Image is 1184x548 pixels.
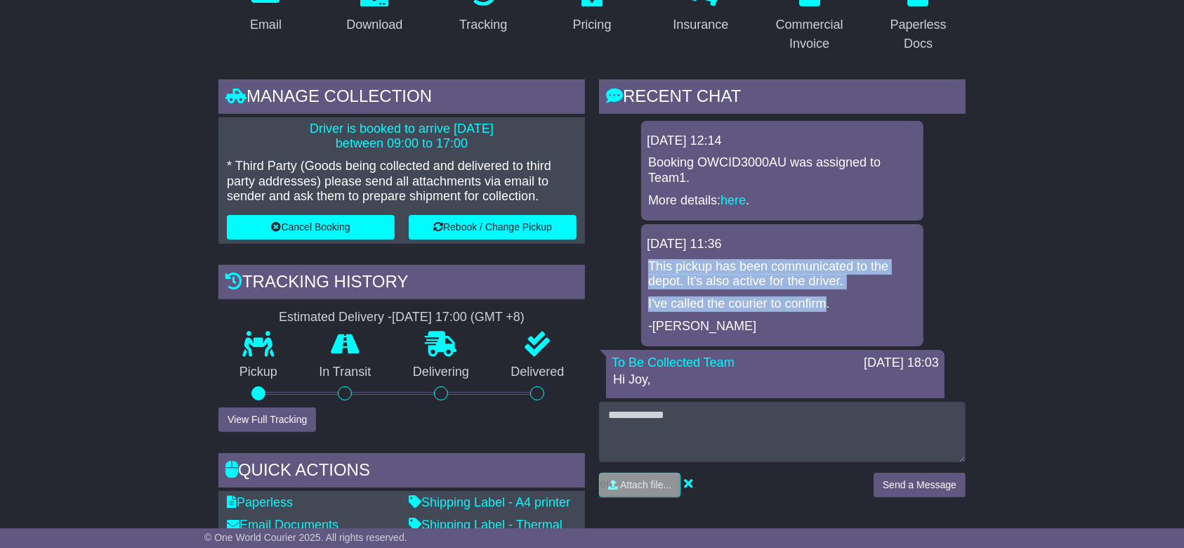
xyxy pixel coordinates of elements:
p: More details: . [648,193,916,209]
div: Quick Actions [218,453,585,491]
button: View Full Tracking [218,407,316,432]
div: Paperless Docs [880,15,956,53]
div: [DATE] 17:00 (GMT +8) [392,310,525,325]
div: Email [250,15,282,34]
a: Email Documents [227,518,338,532]
p: Delivered [490,365,586,380]
p: Pickup [218,365,298,380]
div: Tracking history [218,265,585,303]
p: -[PERSON_NAME] [648,319,916,334]
p: I've called the courier to confirm. [648,296,916,312]
p: This pickup has been communicated to the depot. It's also active for the driver. [648,259,916,289]
p: Hi Joy, This is noted, we will advise FedEx to prioritise the collection [DATE]. Regards, Aira [613,372,938,478]
a: Shipping Label - Thermal printer [409,518,563,547]
p: Delivering [392,365,490,380]
button: Send a Message [874,473,966,497]
div: [DATE] 18:03 [864,355,939,371]
span: © One World Courier 2025. All rights reserved. [204,532,407,543]
div: Insurance [673,15,728,34]
button: Rebook / Change Pickup [409,215,577,240]
div: Estimated Delivery - [218,310,585,325]
div: [DATE] 11:36 [647,237,918,252]
div: Download [346,15,402,34]
p: * Third Party (Goods being collected and delivered to third party addresses) please send all atta... [227,159,577,204]
p: Booking OWCID3000AU was assigned to Team1. [648,155,916,185]
a: To Be Collected Team [612,355,735,370]
p: In Transit [298,365,393,380]
div: Commercial Invoice [771,15,848,53]
a: here [721,193,746,207]
a: Paperless [227,495,293,509]
div: Manage collection [218,79,585,117]
div: Pricing [572,15,611,34]
div: [DATE] 12:14 [647,133,918,149]
div: RECENT CHAT [599,79,966,117]
a: Shipping Label - A4 printer [409,495,570,509]
div: Tracking [459,15,507,34]
p: Driver is booked to arrive [DATE] between 09:00 to 17:00 [227,122,577,152]
button: Cancel Booking [227,215,395,240]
